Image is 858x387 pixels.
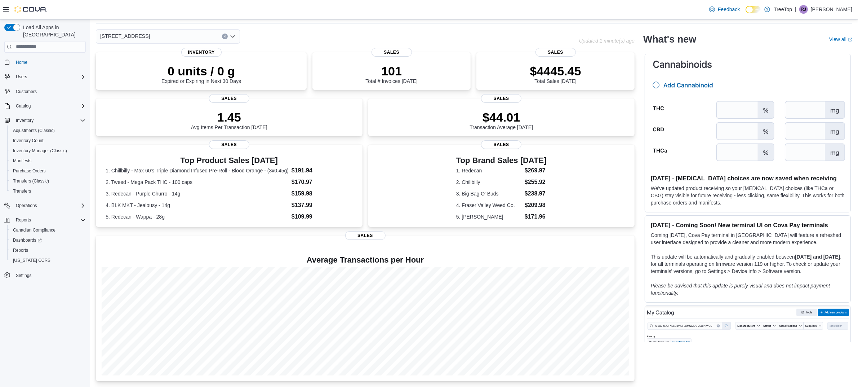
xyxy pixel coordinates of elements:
[10,246,86,255] span: Reports
[7,245,89,255] button: Reports
[209,94,249,103] span: Sales
[209,140,249,149] span: Sales
[292,212,352,221] dd: $109.99
[16,103,31,109] span: Catalog
[7,225,89,235] button: Canadian Compliance
[10,167,86,175] span: Purchase Orders
[535,48,576,57] span: Sales
[100,32,150,40] span: [STREET_ADDRESS]
[10,167,49,175] a: Purchase Orders
[13,237,42,243] span: Dashboards
[102,256,629,264] h4: Average Transactions per Hour
[10,187,86,195] span: Transfers
[372,48,412,57] span: Sales
[16,60,27,65] span: Home
[292,178,352,186] dd: $170.97
[10,256,53,265] a: [US_STATE] CCRS
[13,138,44,144] span: Inventory Count
[13,216,34,224] button: Reports
[365,64,417,84] div: Total # Invoices [DATE]
[13,72,86,81] span: Users
[651,253,845,275] p: This update will be automatically and gradually enabled between , for all terminals operating on ...
[530,64,581,84] div: Total Sales [DATE]
[13,188,31,194] span: Transfers
[7,136,89,146] button: Inventory Count
[10,136,46,145] a: Inventory Count
[10,246,31,255] a: Reports
[13,102,34,110] button: Catalog
[20,24,86,38] span: Load All Apps in [GEOGRAPHIC_DATA]
[13,178,49,184] span: Transfers (Classic)
[16,217,31,223] span: Reports
[13,201,86,210] span: Operations
[13,227,55,233] span: Canadian Compliance
[774,5,792,14] p: TreeTop
[10,177,52,185] a: Transfers (Classic)
[106,213,289,220] dt: 5. Redecan - Wappa - 28g
[10,236,45,245] a: Dashboards
[746,13,746,14] span: Dark Mode
[13,148,67,154] span: Inventory Manager (Classic)
[106,156,352,165] h3: Top Product Sales [DATE]
[230,34,236,39] button: Open list of options
[525,212,547,221] dd: $171.96
[1,201,89,211] button: Operations
[7,186,89,196] button: Transfers
[13,128,55,133] span: Adjustments (Classic)
[746,6,761,13] input: Dark Mode
[181,48,222,57] span: Inventory
[10,136,86,145] span: Inventory Count
[16,273,31,278] span: Settings
[7,146,89,156] button: Inventory Manager (Classic)
[13,168,46,174] span: Purchase Orders
[13,58,86,67] span: Home
[13,102,86,110] span: Catalog
[456,202,522,209] dt: 4. Fraser Valley Weed Co.
[292,201,352,210] dd: $137.99
[7,255,89,265] button: [US_STATE] CCRS
[16,89,37,94] span: Customers
[829,36,852,42] a: View allExternal link
[7,126,89,136] button: Adjustments (Classic)
[10,226,86,234] span: Canadian Compliance
[13,72,30,81] button: Users
[13,87,86,96] span: Customers
[4,54,86,299] nav: Complex example
[643,34,696,45] h2: What's new
[10,177,86,185] span: Transfers (Classic)
[13,116,86,125] span: Inventory
[456,167,522,174] dt: 1. Redecan
[16,74,27,80] span: Users
[481,94,521,103] span: Sales
[1,115,89,126] button: Inventory
[706,2,743,17] a: Feedback
[16,118,34,123] span: Inventory
[292,189,352,198] dd: $159.98
[7,176,89,186] button: Transfers (Classic)
[525,166,547,175] dd: $269.97
[1,57,89,67] button: Home
[10,146,86,155] span: Inventory Manager (Classic)
[292,166,352,175] dd: $191.94
[801,5,806,14] span: RJ
[10,157,34,165] a: Manifests
[1,270,89,280] button: Settings
[10,256,86,265] span: Washington CCRS
[13,201,40,210] button: Operations
[10,126,86,135] span: Adjustments (Classic)
[651,175,845,182] h3: [DATE] - [MEDICAL_DATA] choices are now saved when receiving
[1,215,89,225] button: Reports
[345,231,386,240] span: Sales
[161,64,241,78] p: 0 units / 0 g
[13,87,40,96] a: Customers
[1,72,89,82] button: Users
[191,110,267,124] p: 1.45
[10,126,58,135] a: Adjustments (Classic)
[7,235,89,245] a: Dashboards
[106,179,289,186] dt: 2. Tweed - Mega Pack THC - 100 caps
[456,156,547,165] h3: Top Brand Sales [DATE]
[456,190,522,197] dt: 3. Big Bag O' Buds
[811,5,852,14] p: [PERSON_NAME]
[525,178,547,186] dd: $255.92
[13,247,28,253] span: Reports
